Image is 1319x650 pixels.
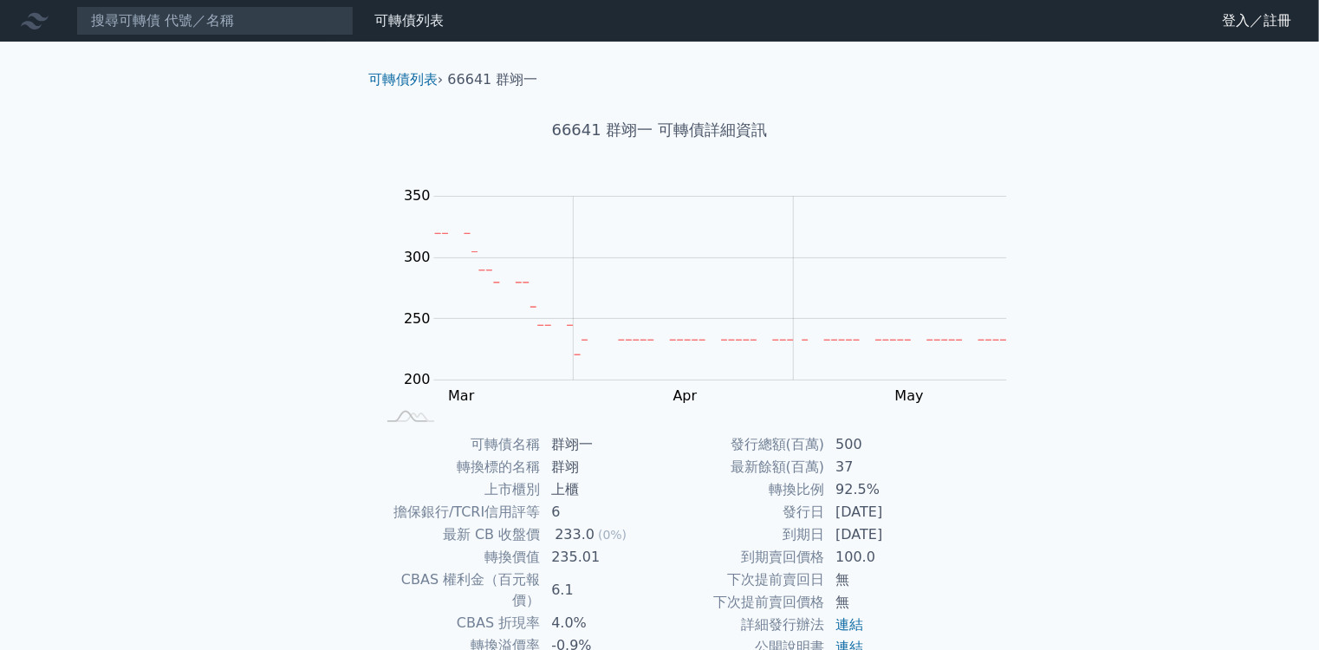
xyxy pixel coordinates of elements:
[76,6,354,36] input: 搜尋可轉債 代號／名稱
[825,569,944,591] td: 無
[659,523,825,546] td: 到期日
[375,569,541,612] td: CBAS 權利金（百元報價）
[375,478,541,501] td: 上市櫃別
[659,433,825,456] td: 發行總額(百萬)
[541,501,659,523] td: 6
[825,546,944,569] td: 100.0
[825,591,944,614] td: 無
[368,69,443,90] li: ›
[404,187,431,204] tspan: 350
[404,371,431,387] tspan: 200
[375,501,541,523] td: 擔保銀行/TCRI信用評等
[541,546,659,569] td: 235.01
[404,310,431,327] tspan: 250
[659,546,825,569] td: 到期賣回價格
[541,433,659,456] td: 群翊一
[404,249,431,265] tspan: 300
[659,501,825,523] td: 發行日
[375,433,541,456] td: 可轉債名稱
[659,614,825,636] td: 詳細發行辦法
[374,12,444,29] a: 可轉債列表
[895,387,924,404] tspan: May
[541,612,659,634] td: 4.0%
[448,69,538,90] li: 66641 群翊一
[375,456,541,478] td: 轉換標的名稱
[375,612,541,634] td: CBAS 折現率
[448,387,475,404] tspan: Mar
[1208,7,1305,35] a: 登入／註冊
[825,456,944,478] td: 37
[395,187,1033,404] g: Chart
[825,523,944,546] td: [DATE]
[375,523,541,546] td: 最新 CB 收盤價
[659,569,825,591] td: 下次提前賣回日
[551,524,598,545] div: 233.0
[598,528,627,542] span: (0%)
[825,433,944,456] td: 500
[825,478,944,501] td: 92.5%
[541,456,659,478] td: 群翊
[825,501,944,523] td: [DATE]
[673,387,698,404] tspan: Apr
[659,591,825,614] td: 下次提前賣回價格
[541,569,659,612] td: 6.1
[835,616,863,633] a: 連結
[659,456,825,478] td: 最新餘額(百萬)
[368,71,438,88] a: 可轉債列表
[659,478,825,501] td: 轉換比例
[541,478,659,501] td: 上櫃
[375,546,541,569] td: 轉換價值
[354,118,965,142] h1: 66641 群翊一 可轉債詳細資訊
